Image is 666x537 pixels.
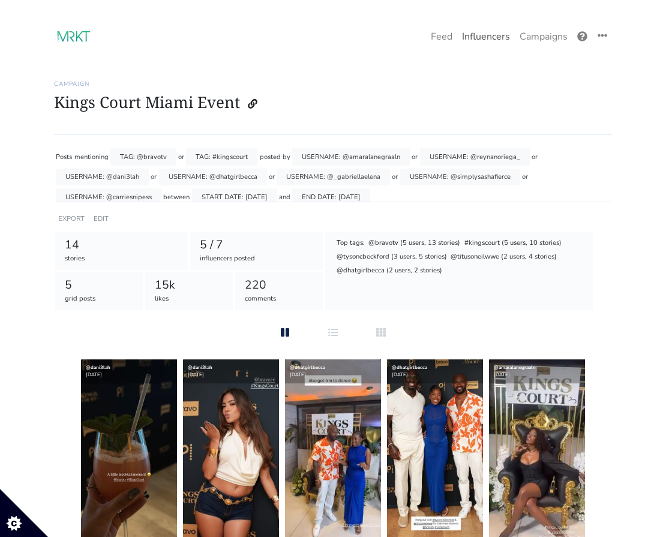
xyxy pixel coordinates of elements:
div: likes [155,294,224,304]
div: @bravotv (5 users, 13 stories) [368,238,461,250]
div: grid posts [65,294,134,304]
div: TAG: @bravotv [110,148,176,166]
div: [DATE] [387,359,483,383]
div: between [163,188,190,206]
div: stories [65,254,179,264]
div: or [522,169,528,186]
div: comments [245,294,314,304]
div: posted [260,148,281,166]
div: @titusoneilwwe (2 users, 4 stories) [450,251,558,263]
div: influencers posted [200,254,314,264]
div: or [392,169,398,186]
div: or [151,169,157,186]
div: 15k [155,277,224,294]
a: @amaralanegraaln [494,364,536,371]
div: 5 / 7 [200,236,314,254]
div: 5 [65,277,134,294]
div: and [279,188,290,206]
div: @dhatgirlbecca (2 users, 2 stories) [335,265,443,277]
div: USERNAME: @reynanoriega_ [420,148,530,166]
a: Feed [426,25,457,49]
a: Influencers [457,25,515,49]
a: @dhatgirlbecca [290,364,325,371]
div: END DATE: [DATE] [292,188,370,206]
div: USERNAME: @_gabriellaelena [277,169,390,186]
div: Posts [56,148,72,166]
a: @dani3lah [188,364,212,371]
div: USERNAME: @amaralanegraaln [292,148,410,166]
img: 17:23:10_1694020990 [54,26,92,47]
a: @dani3lah [86,364,110,371]
div: by [283,148,290,166]
div: or [412,148,418,166]
a: EDIT [94,214,109,223]
div: mentioning [74,148,109,166]
div: @tysoncbeckford (3 users, 5 stories) [335,251,448,263]
a: @dhatgirlbecca [392,364,427,371]
div: USERNAME: @simplysashafierce [400,169,520,186]
div: [DATE] [285,359,381,383]
div: 220 [245,277,314,294]
div: [DATE] [183,359,279,383]
h6: Campaign [54,80,612,88]
a: EXPORT [58,214,85,223]
div: 14 [65,236,179,254]
div: Top tags: [335,238,365,250]
h1: Kings Court Miami Event [54,92,612,115]
div: or [269,169,275,186]
div: USERNAME: @carriesnipess [56,188,161,206]
div: or [532,148,538,166]
div: [DATE] [81,359,177,383]
div: #kingscourt (5 users, 10 stories) [463,238,562,250]
div: [DATE] [489,359,585,383]
div: USERNAME: @dhatgirlbecca [159,169,267,186]
div: TAG: #kingscourt [186,148,257,166]
a: Campaigns [515,25,572,49]
div: USERNAME: @dani3lah [56,169,149,186]
div: START DATE: [DATE] [192,188,277,206]
div: or [178,148,184,166]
